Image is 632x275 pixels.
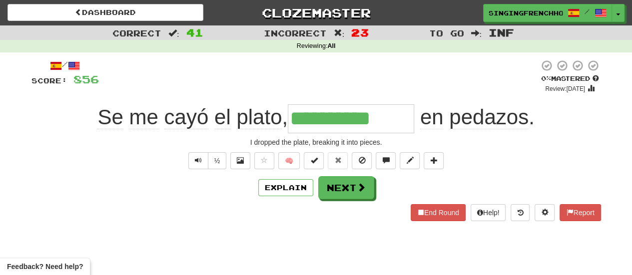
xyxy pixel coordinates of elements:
[168,29,179,37] span: :
[31,137,601,147] div: I dropped the plate, breaking it into pieces.
[545,85,585,92] small: Review: [DATE]
[264,28,327,38] span: Incorrect
[164,105,209,129] span: cayó
[585,8,590,15] span: /
[351,26,368,38] span: 23
[420,105,444,129] span: en
[489,26,514,38] span: Inf
[236,105,282,129] span: plato
[188,152,208,169] button: Play sentence audio (ctl+space)
[129,105,158,129] span: me
[112,28,161,38] span: Correct
[560,204,601,221] button: Report
[327,42,335,49] strong: All
[278,152,300,169] button: 🧠
[489,8,563,17] span: singingfrenchhorn
[471,29,482,37] span: :
[376,152,396,169] button: Discuss sentence (alt+u)
[186,152,227,169] div: Text-to-speech controls
[258,179,313,196] button: Explain
[31,76,67,85] span: Score:
[186,26,203,38] span: 41
[429,28,464,38] span: To go
[208,152,227,169] button: ½
[318,176,374,199] button: Next
[214,105,231,129] span: el
[414,105,535,129] span: .
[304,152,324,169] button: Set this sentence to 100% Mastered (alt+m)
[352,152,372,169] button: Ignore sentence (alt+i)
[7,4,203,21] a: Dashboard
[449,105,529,129] span: pedazos
[7,262,83,272] span: Open feedback widget
[511,204,530,221] button: Round history (alt+y)
[411,204,466,221] button: End Round
[31,59,99,72] div: /
[400,152,420,169] button: Edit sentence (alt+d)
[254,152,274,169] button: Favorite sentence (alt+f)
[218,4,414,21] a: Clozemaster
[97,105,288,129] span: ,
[424,152,444,169] button: Add to collection (alt+a)
[97,105,123,129] span: Se
[471,204,506,221] button: Help!
[483,4,612,22] a: singingfrenchhorn /
[539,74,601,83] div: Mastered
[73,73,99,85] span: 856
[541,74,551,82] span: 0 %
[334,29,345,37] span: :
[328,152,348,169] button: Reset to 0% Mastered (alt+r)
[230,152,250,169] button: Show image (alt+x)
